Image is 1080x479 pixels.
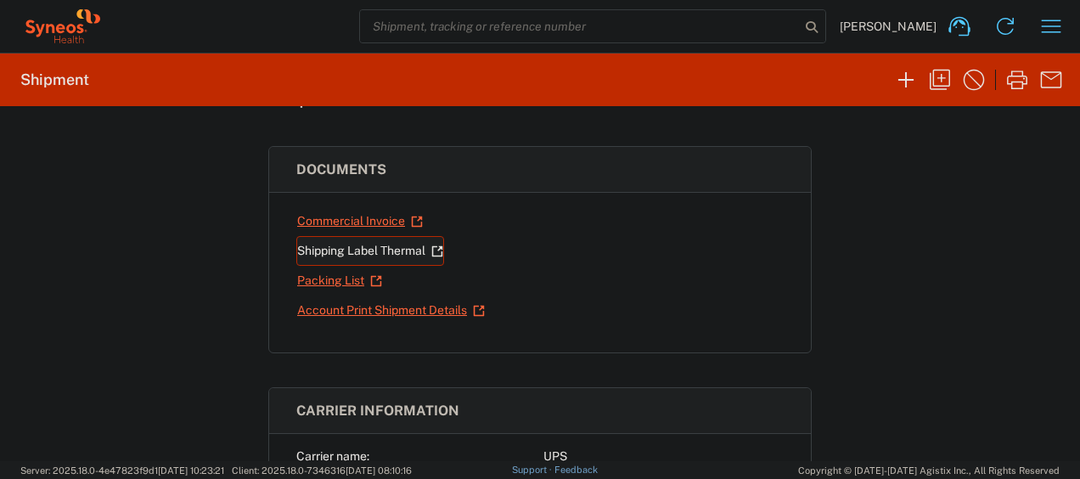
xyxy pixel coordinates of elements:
span: [DATE] 10:23:21 [158,465,224,476]
a: Shipping Label Thermal [296,236,444,266]
span: Client: 2025.18.0-7346316 [232,465,412,476]
a: Account Print Shipment Details [296,296,486,325]
span: Carrier name: [296,449,369,463]
span: [PERSON_NAME] [840,19,937,34]
a: Feedback [554,465,598,475]
h2: Shipment [20,70,89,90]
span: Carrier information [296,403,459,419]
div: UPS [543,448,784,465]
input: Shipment, tracking or reference number [360,10,800,42]
span: [DATE] 08:10:16 [346,465,412,476]
a: Packing List [296,266,383,296]
span: Copyright © [DATE]-[DATE] Agistix Inc., All Rights Reserved [798,463,1060,478]
span: Server: 2025.18.0-4e47823f9d1 [20,465,224,476]
span: Documents [296,161,386,178]
a: Commercial Invoice [296,206,424,236]
a: Support [512,465,554,475]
